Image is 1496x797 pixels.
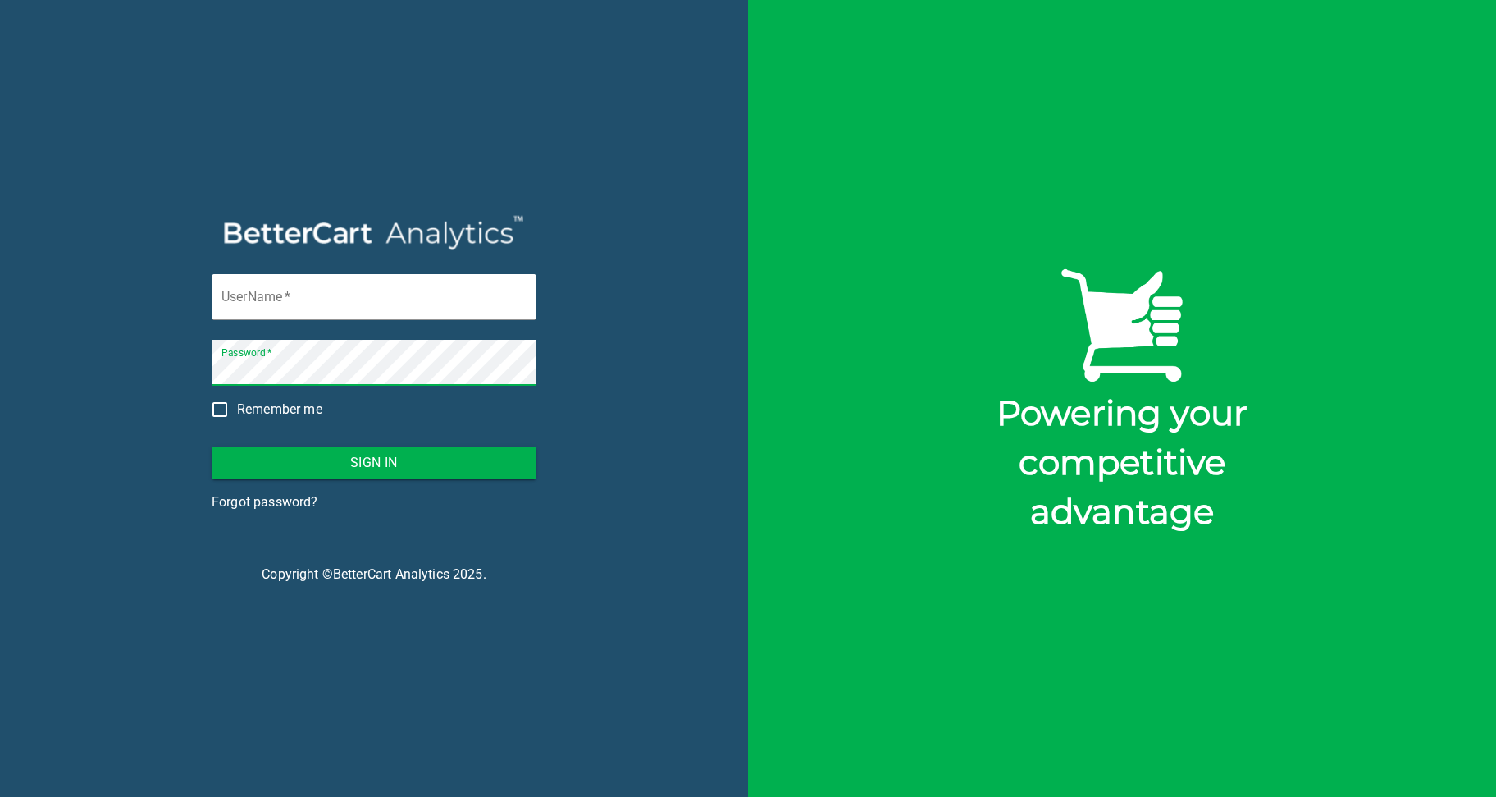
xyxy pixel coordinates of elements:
span: Sign In [225,451,523,474]
span: Remember me [237,400,322,419]
a: Forgot password? [212,492,317,512]
div: Powering your competitive advantage [935,388,1309,536]
img: BetterCart [1056,261,1188,389]
img: BetterCart Analytics Logo [212,213,536,254]
button: Sign In [212,447,536,479]
a: BetterCart Analytics [333,566,449,582]
p: Copyright © 2025 . [212,565,536,584]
